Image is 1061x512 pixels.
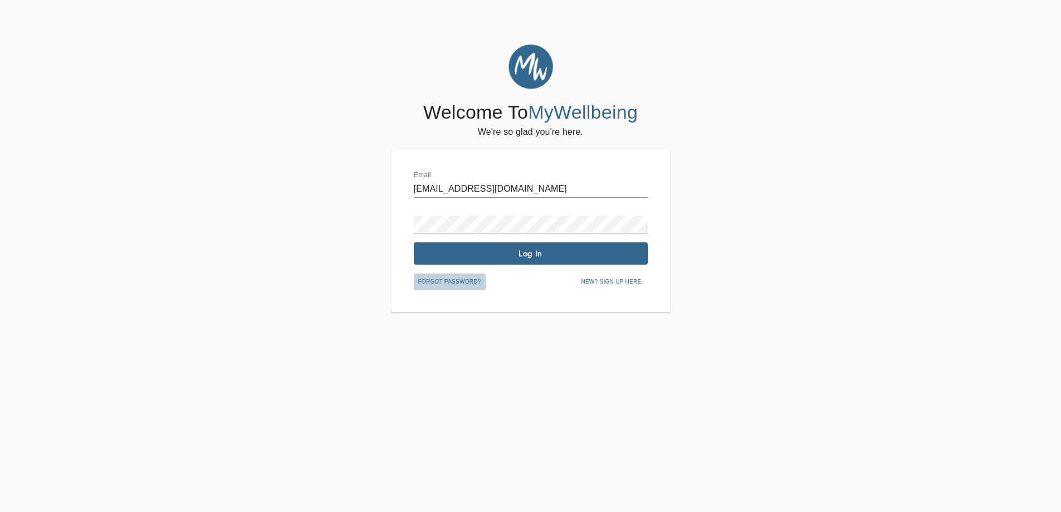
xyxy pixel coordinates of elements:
span: New? Sign up here. [581,277,643,287]
button: Log In [414,242,648,265]
button: Forgot password? [414,274,486,290]
span: Forgot password? [418,277,481,287]
a: Forgot password? [414,276,486,285]
h4: Welcome To [423,101,638,124]
button: New? Sign up here. [576,274,647,290]
label: Email [414,172,431,179]
img: MyWellbeing [509,45,553,89]
span: MyWellbeing [528,101,638,123]
span: Log In [418,248,643,259]
h6: We're so glad you're here. [478,124,583,140]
